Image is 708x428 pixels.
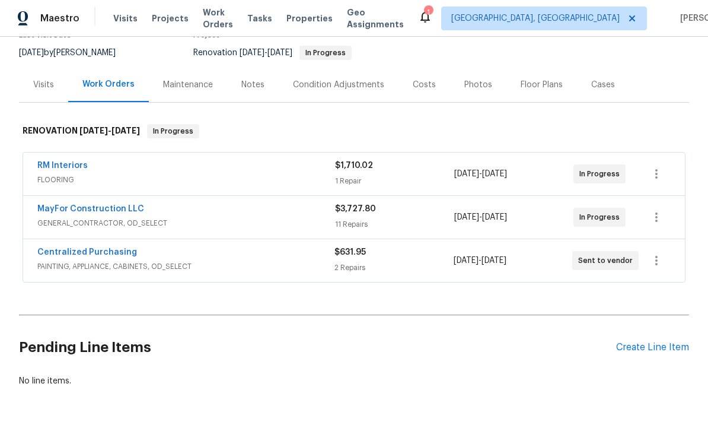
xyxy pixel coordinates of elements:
[482,170,507,179] span: [DATE]
[240,49,264,58] span: [DATE]
[616,343,689,354] div: Create Line Item
[79,127,108,135] span: [DATE]
[82,79,135,91] div: Work Orders
[37,162,88,170] a: RM Interiors
[148,126,198,138] span: In Progress
[19,46,130,61] div: by [PERSON_NAME]
[464,80,492,91] div: Photos
[113,13,138,25] span: Visits
[335,205,376,214] span: $3,727.80
[482,214,507,222] span: [DATE]
[454,257,479,265] span: [DATE]
[579,212,624,224] span: In Progress
[37,249,137,257] a: Centralized Purchasing
[37,175,335,186] span: FLOORING
[19,321,616,376] h2: Pending Line Items
[19,376,689,388] div: No line items.
[111,127,140,135] span: [DATE]
[334,262,453,274] div: 2 Repairs
[33,80,54,91] div: Visits
[454,169,507,180] span: -
[163,80,213,91] div: Maintenance
[152,13,189,25] span: Projects
[579,169,624,180] span: In Progress
[413,80,436,91] div: Costs
[247,15,272,23] span: Tasks
[335,162,373,170] span: $1,710.02
[347,7,404,31] span: Geo Assignments
[578,255,637,267] span: Sent to vendor
[454,170,479,179] span: [DATE]
[193,49,352,58] span: Renovation
[591,80,615,91] div: Cases
[79,127,140,135] span: -
[301,50,350,57] span: In Progress
[424,7,432,19] div: 1
[521,80,563,91] div: Floor Plans
[37,205,144,214] a: MayFor Construction LLC
[37,261,334,273] span: PAINTING, APPLIANCE, CABINETS, OD_SELECT
[334,249,366,257] span: $631.95
[37,218,335,230] span: GENERAL_CONTRACTOR, OD_SELECT
[241,80,264,91] div: Notes
[267,49,292,58] span: [DATE]
[335,219,454,231] div: 11 Repairs
[203,7,233,31] span: Work Orders
[293,80,384,91] div: Condition Adjustments
[454,214,479,222] span: [DATE]
[454,212,507,224] span: -
[23,125,140,139] h6: RENOVATION
[40,13,79,25] span: Maestro
[19,49,44,58] span: [DATE]
[335,176,454,188] div: 1 Repair
[481,257,506,265] span: [DATE]
[454,255,506,267] span: -
[19,113,689,151] div: RENOVATION [DATE]-[DATE]In Progress
[286,13,333,25] span: Properties
[451,13,620,25] span: [GEOGRAPHIC_DATA], [GEOGRAPHIC_DATA]
[240,49,292,58] span: -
